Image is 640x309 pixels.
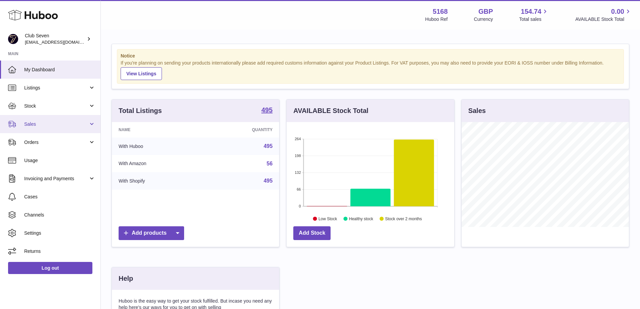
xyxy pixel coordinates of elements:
[25,33,85,45] div: Club Seven
[24,103,88,109] span: Stock
[24,67,95,73] span: My Dashboard
[8,262,92,274] a: Log out
[425,16,448,23] div: Huboo Ref
[112,172,204,190] td: With Shopify
[295,137,301,141] text: 264
[297,187,301,191] text: 66
[519,16,549,23] span: Total sales
[24,139,88,146] span: Orders
[575,16,632,23] span: AVAILABLE Stock Total
[24,194,95,200] span: Cases
[264,143,273,149] a: 495
[8,34,18,44] img: info@wearclubseven.com
[112,122,204,138] th: Name
[121,67,162,80] a: View Listings
[519,7,549,23] a: 154.74 Total sales
[112,155,204,172] td: With Amazon
[121,53,620,59] strong: Notice
[261,107,272,115] a: 495
[349,216,374,221] text: Healthy stock
[121,60,620,80] div: If you're planning on sending your products internationally please add required customs informati...
[293,226,331,240] a: Add Stock
[478,7,493,16] strong: GBP
[433,7,448,16] strong: 5168
[264,178,273,184] a: 495
[119,274,133,283] h3: Help
[468,106,486,115] h3: Sales
[295,170,301,175] text: 132
[24,121,88,127] span: Sales
[24,85,88,91] span: Listings
[474,16,493,23] div: Currency
[119,226,184,240] a: Add products
[385,216,422,221] text: Stock over 2 months
[24,248,95,255] span: Returns
[295,154,301,158] text: 198
[25,39,99,45] span: [EMAIL_ADDRESS][DOMAIN_NAME]
[24,230,95,236] span: Settings
[112,138,204,155] td: With Huboo
[267,161,273,166] a: 56
[293,106,368,115] h3: AVAILABLE Stock Total
[24,157,95,164] span: Usage
[575,7,632,23] a: 0.00 AVAILABLE Stock Total
[204,122,280,138] th: Quantity
[521,7,541,16] span: 154.74
[299,204,301,208] text: 0
[611,7,624,16] span: 0.00
[24,176,88,182] span: Invoicing and Payments
[261,107,272,113] strong: 495
[24,212,95,218] span: Channels
[119,106,162,115] h3: Total Listings
[318,216,337,221] text: Low Stock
